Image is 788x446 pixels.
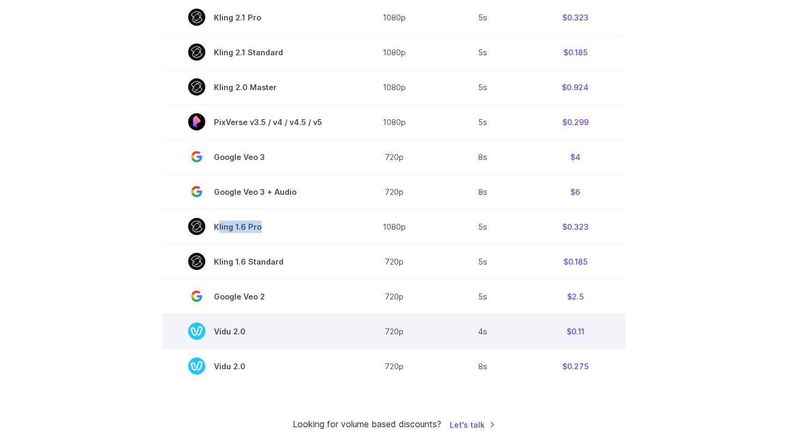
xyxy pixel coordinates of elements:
[450,419,495,431] a: Let's talk
[525,314,626,349] td: $0.11
[440,349,525,384] td: 8s
[188,148,322,165] span: Google Veo 3
[525,174,626,209] td: $6
[440,105,525,140] td: 5s
[348,140,440,174] td: 720p
[440,35,525,70] td: 5s
[525,209,626,244] td: $0.323
[293,418,441,432] small: Looking for volume based discounts?
[348,70,440,105] td: 1080p
[525,105,626,140] td: $0.299
[440,174,525,209] td: 8s
[525,244,626,279] td: $0.185
[188,43,322,61] span: Kling 2.1 Standard
[348,174,440,209] td: 720p
[188,218,322,235] span: Kling 1.6 Pro
[440,314,525,349] td: 4s
[440,209,525,244] td: 5s
[188,183,322,200] span: Google Veo 3 + Audio
[525,279,626,314] td: $2.5
[348,105,440,140] td: 1080p
[440,279,525,314] td: 5s
[188,288,322,305] span: Google Veo 2
[525,140,626,174] td: $4
[348,279,440,314] td: 720p
[188,253,322,270] span: Kling 1.6 Standard
[348,35,440,70] td: 1080p
[188,113,322,130] span: PixVerse v3.5 / v4 / v4.5 / v5
[348,209,440,244] td: 1080p
[525,70,626,105] td: $0.924
[440,244,525,279] td: 5s
[348,349,440,384] td: 720p
[188,78,322,96] span: Kling 2.0 Master
[525,349,626,384] td: $0.275
[525,35,626,70] td: $0.185
[188,323,322,340] span: Vidu 2.0
[188,9,322,26] span: Kling 2.1 Pro
[348,244,440,279] td: 720p
[440,140,525,174] td: 8s
[188,357,322,375] span: Vidu 2.0
[348,314,440,349] td: 720p
[440,70,525,105] td: 5s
